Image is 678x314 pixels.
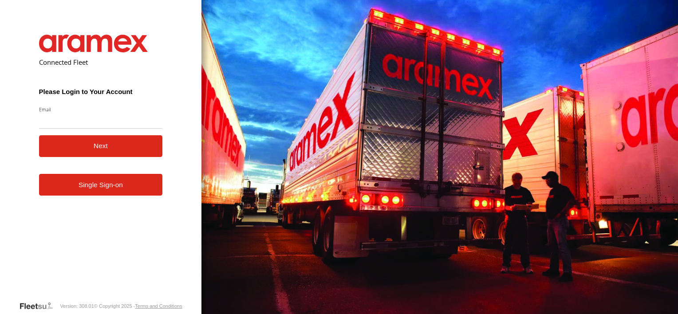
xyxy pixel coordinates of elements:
[39,35,148,52] img: Aramex
[60,303,94,309] div: Version: 308.01
[39,58,163,67] h2: Connected Fleet
[39,106,163,113] label: Email
[39,88,163,95] h3: Please Login to Your Account
[135,303,182,309] a: Terms and Conditions
[39,135,163,157] button: Next
[19,302,60,310] a: Visit our Website
[94,303,182,309] div: © Copyright 2025 -
[39,174,163,196] a: Single Sign-on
